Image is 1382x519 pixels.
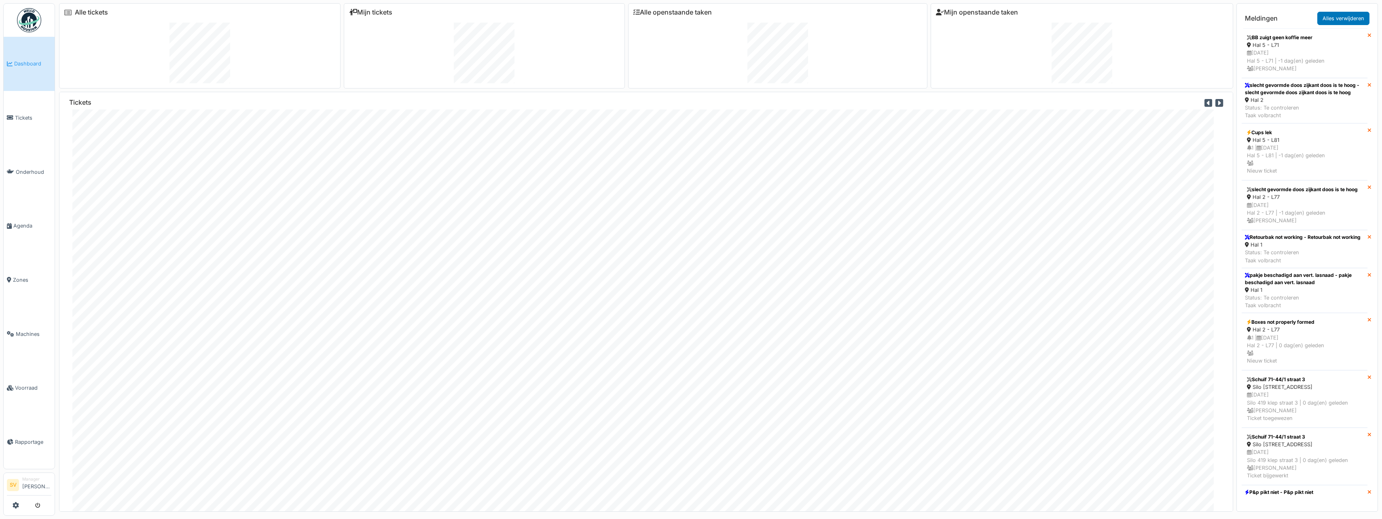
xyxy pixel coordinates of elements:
[1247,448,1362,479] div: [DATE] Silo 419 klep straat 3 | 0 dag(en) geleden [PERSON_NAME] Ticket bijgewerkt
[16,330,51,338] span: Machines
[1317,12,1369,25] a: Alles verwijderen
[1242,313,1367,370] a: Boxes not properly formed Hal 2 - L77 1 |[DATE]Hal 2 - L77 | 0 dag(en) geleden Nieuw ticket
[1247,433,1362,441] div: Schuif 71-44/1 straat 3
[1247,49,1362,72] div: [DATE] Hal 5 - L71 | -1 dag(en) geleden [PERSON_NAME]
[7,479,19,491] li: SV
[633,8,712,16] a: Alle openstaande taken
[4,253,55,307] a: Zones
[1245,96,1364,104] div: Hal 2
[4,91,55,145] a: Tickets
[15,384,51,392] span: Voorraad
[4,307,55,361] a: Machines
[1242,230,1367,268] a: Retourbak not working - Retourbak not working Hal 1 Status: Te controlerenTaak volbracht
[4,415,55,469] a: Rapportage
[14,60,51,68] span: Dashboard
[15,114,51,122] span: Tickets
[4,361,55,415] a: Voorraad
[22,476,51,482] div: Manager
[13,276,51,284] span: Zones
[349,8,392,16] a: Mijn tickets
[1242,370,1367,428] a: Schuif 71-44/1 straat 3 Silo [STREET_ADDRESS] [DATE]Silo 419 klep straat 3 | 0 dag(en) geleden [P...
[22,476,51,494] li: [PERSON_NAME]
[17,8,41,32] img: Badge_color-CXgf-gQk.svg
[1245,286,1364,294] div: Hal 1
[69,99,91,106] h6: Tickets
[1247,186,1362,193] div: slecht gevormde doos zijkant doos is te hoog
[1247,34,1362,41] div: BB zuigt geen koffie meer
[1245,249,1361,264] div: Status: Te controleren Taak volbracht
[1247,193,1362,201] div: Hal 2 - L77
[1247,334,1362,365] div: 1 | [DATE] Hal 2 - L77 | 0 dag(en) geleden Nieuw ticket
[1242,268,1367,313] a: pakje beschadigd aan vert. lasnaad - pakje beschadigd aan vert. lasnaad Hal 1 Status: Te controle...
[1242,428,1367,485] a: Schuif 71-44/1 straat 3 Silo [STREET_ADDRESS] [DATE]Silo 419 klep straat 3 | 0 dag(en) geleden [P...
[13,222,51,230] span: Agenda
[1247,376,1362,383] div: Schuif 71-44/1 straat 3
[1245,272,1364,286] div: pakje beschadigd aan vert. lasnaad - pakje beschadigd aan vert. lasnaad
[1242,78,1367,123] a: slecht gevormde doos zijkant doos is te hoog - slecht gevormde doos zijkant doos is te hoog Hal 2...
[1247,129,1362,136] div: Cups lek
[1247,144,1362,175] div: 1 | [DATE] Hal 5 - L81 | -1 dag(en) geleden Nieuw ticket
[1245,82,1364,96] div: slecht gevormde doos zijkant doos is te hoog - slecht gevormde doos zijkant doos is te hoog
[4,37,55,91] a: Dashboard
[1245,234,1361,241] div: Retourbak not working - Retourbak not working
[1247,201,1362,225] div: [DATE] Hal 2 - L77 | -1 dag(en) geleden [PERSON_NAME]
[936,8,1018,16] a: Mijn openstaande taken
[4,199,55,253] a: Agenda
[16,168,51,176] span: Onderhoud
[1242,123,1367,181] a: Cups lek Hal 5 - L81 1 |[DATE]Hal 5 - L81 | -1 dag(en) geleden Nieuw ticket
[1247,391,1362,422] div: [DATE] Silo 419 klep straat 3 | 0 dag(en) geleden [PERSON_NAME] Ticket toegewezen
[1247,383,1362,391] div: Silo [STREET_ADDRESS]
[4,145,55,199] a: Onderhoud
[1245,489,1313,496] div: P&p pikt niet - P&p pikt niet
[1242,28,1367,78] a: BB zuigt geen koffie meer Hal 5 - L71 [DATE]Hal 5 - L71 | -1 dag(en) geleden [PERSON_NAME]
[1245,241,1361,249] div: Hal 1
[15,438,51,446] span: Rapportage
[1245,104,1364,119] div: Status: Te controleren Taak volbracht
[1247,326,1362,333] div: Hal 2 - L77
[75,8,108,16] a: Alle tickets
[1247,441,1362,448] div: Silo [STREET_ADDRESS]
[7,476,51,496] a: SV Manager[PERSON_NAME]
[1247,41,1362,49] div: Hal 5 - L71
[1247,136,1362,144] div: Hal 5 - L81
[1247,319,1362,326] div: Boxes not properly formed
[1245,294,1364,309] div: Status: Te controleren Taak volbracht
[1242,180,1367,230] a: slecht gevormde doos zijkant doos is te hoog Hal 2 - L77 [DATE]Hal 2 - L77 | -1 dag(en) geleden [...
[1245,15,1278,22] h6: Meldingen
